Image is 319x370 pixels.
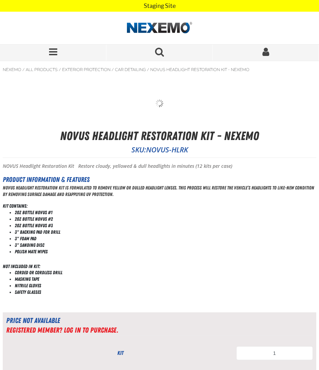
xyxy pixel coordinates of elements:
li: 2oz Bottle Novus #1 [15,209,316,216]
p: NOVUS Headlight Restoration Kit is formulated to remove yellow or dulled headlight lenses. This p... [3,185,316,198]
input: Product Quantity [236,346,313,360]
span: / [147,67,149,72]
div: KIT CONTAINS: NOT INCLUDED IN KIT: [3,203,316,296]
h1: Novus Headlight Restoration Kit - Nexemo [3,129,316,143]
li: 2oz Bottle Novus #2 [15,216,316,222]
span: / [59,67,61,72]
li: Masking Tape [15,276,316,282]
li: Corded or Cordless Drill [15,269,316,276]
a: Car Detailing [115,67,146,72]
li: 3" Sanding Disc [15,242,316,248]
button: Search for a product [106,45,213,61]
a: Home [127,22,192,34]
li: Nitrile Gloves [15,282,316,289]
li: Polish Mate Wipes [15,248,316,255]
li: 3" Foam Pad [15,235,316,242]
a: All Products [26,67,58,72]
span: / [22,67,25,72]
li: 2oz Bottle Novus #3 [15,222,316,229]
a: Nexemo [3,67,21,72]
a: Sign In [213,45,319,61]
p: SKU: [3,145,316,154]
div: kit [6,349,235,357]
li: 3" Backing Pad for Drill [15,229,316,235]
div: Price not available [6,316,313,325]
a: Exterior Protection [62,67,110,72]
a: Novus Headlight Restoration Kit - Nexemo [150,67,249,72]
span: / [111,67,114,72]
a: Registered Member? Log In to purchase. [6,326,118,334]
img: Nexemo logo [127,22,192,34]
li: Safety Glasses [15,289,316,296]
span: NOVUS-HLRK [146,145,188,154]
p: NOVUS Headlight Restoration Kit Restore cloudy, yellowed & dull headlights in minutes (12 kits pe... [3,163,316,170]
nav: Breadcrumbs [3,67,316,72]
h2: Product Information & Features [3,174,316,185]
